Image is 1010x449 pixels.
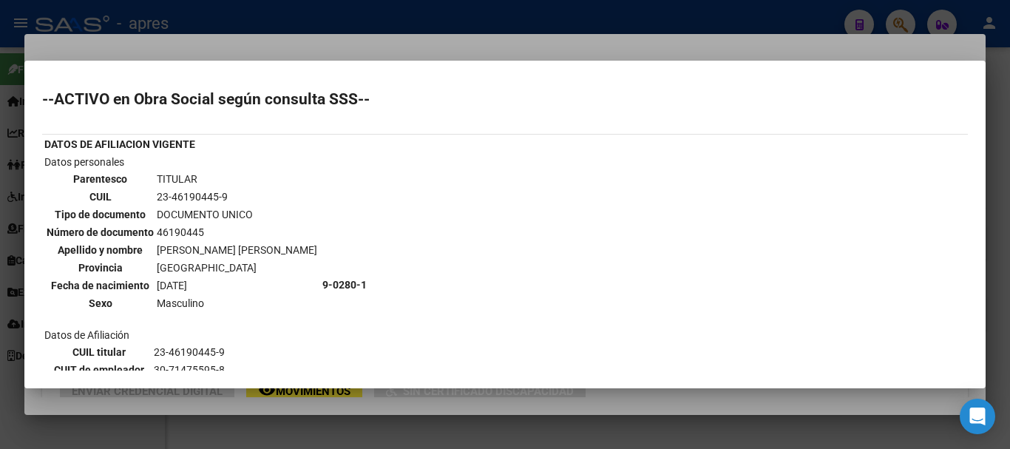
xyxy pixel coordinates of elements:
[153,362,290,378] td: 30-71475595-8
[46,344,152,360] th: CUIL titular
[46,362,152,378] th: CUIT de empleador
[156,295,318,311] td: Masculino
[44,138,195,150] b: DATOS DE AFILIACION VIGENTE
[153,344,290,360] td: 23-46190445-9
[46,224,155,240] th: Número de documento
[44,154,320,416] td: Datos personales Datos de Afiliación
[156,260,318,276] td: [GEOGRAPHIC_DATA]
[46,171,155,187] th: Parentesco
[156,242,318,258] td: [PERSON_NAME] [PERSON_NAME]
[46,277,155,294] th: Fecha de nacimiento
[156,224,318,240] td: 46190445
[156,206,318,223] td: DOCUMENTO UNICO
[156,171,318,187] td: TITULAR
[42,92,968,107] h2: --ACTIVO en Obra Social según consulta SSS--
[156,189,318,205] td: 23-46190445-9
[46,260,155,276] th: Provincia
[46,295,155,311] th: Sexo
[46,189,155,205] th: CUIL
[960,399,995,434] div: Open Intercom Messenger
[46,206,155,223] th: Tipo de documento
[46,242,155,258] th: Apellido y nombre
[322,279,367,291] b: 9-0280-1
[156,277,318,294] td: [DATE]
